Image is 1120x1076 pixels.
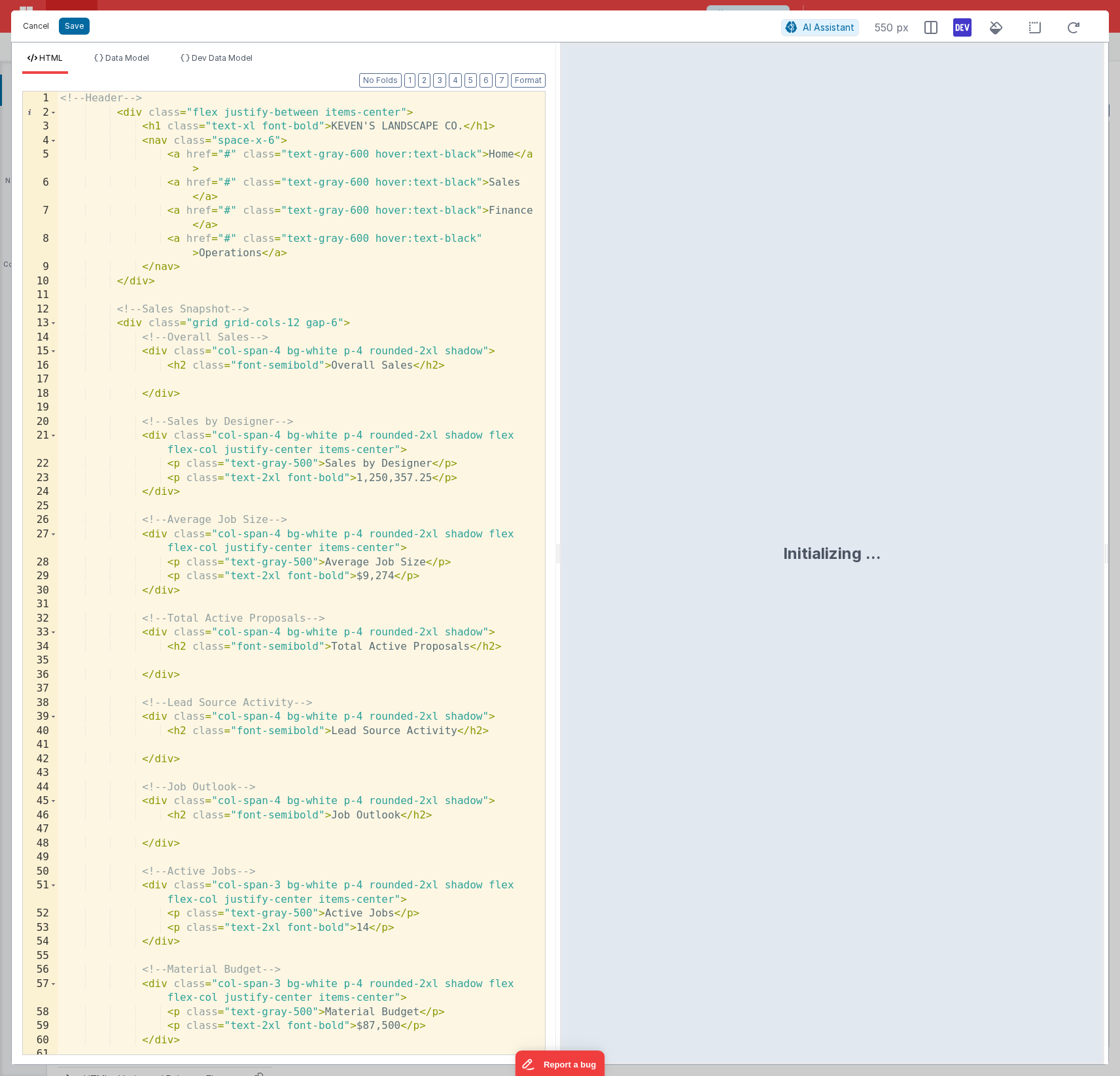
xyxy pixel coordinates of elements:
[23,106,58,120] div: 2
[23,724,58,739] div: 40
[23,1005,58,1020] div: 58
[23,822,58,837] div: 47
[23,275,58,289] div: 10
[23,766,58,781] div: 43
[23,907,58,921] div: 52
[23,837,58,851] div: 48
[23,92,58,106] div: 1
[23,373,58,387] div: 17
[23,935,58,949] div: 54
[23,120,58,134] div: 3
[23,682,58,696] div: 37
[23,781,58,795] div: 44
[359,73,402,88] button: No Folds
[23,850,58,865] div: 49
[23,612,58,626] div: 32
[23,485,58,499] div: 24
[418,73,430,88] button: 2
[23,1034,58,1048] div: 60
[23,626,58,640] div: 33
[23,415,58,429] div: 20
[192,53,253,63] span: Dev Data Model
[23,556,58,570] div: 28
[23,949,58,964] div: 55
[23,1019,58,1034] div: 59
[449,73,462,88] button: 4
[105,53,149,63] span: Data Model
[23,654,58,668] div: 35
[464,73,477,88] button: 5
[511,73,546,88] button: Format
[23,204,58,232] div: 7
[39,53,63,63] span: HTML
[23,752,58,767] div: 42
[23,359,58,373] div: 16
[23,710,58,724] div: 39
[23,387,58,401] div: 18
[23,921,58,935] div: 53
[23,963,58,977] div: 56
[23,331,58,345] div: 14
[23,288,58,303] div: 11
[23,738,58,752] div: 41
[59,18,90,35] button: Save
[23,316,58,331] div: 13
[23,569,58,584] div: 29
[23,134,58,148] div: 4
[23,640,58,654] div: 34
[23,977,58,1005] div: 57
[23,865,58,879] div: 50
[783,543,881,564] div: Initializing ...
[23,668,58,682] div: 36
[404,73,415,88] button: 1
[23,879,58,907] div: 51
[23,471,58,486] div: 23
[23,457,58,471] div: 22
[23,528,58,556] div: 27
[23,1047,58,1062] div: 61
[23,260,58,275] div: 9
[875,20,909,35] span: 550 px
[16,17,56,35] button: Cancel
[23,597,58,612] div: 31
[480,73,493,88] button: 6
[23,499,58,514] div: 25
[23,148,58,176] div: 5
[23,794,58,809] div: 45
[23,809,58,823] div: 46
[23,429,58,457] div: 21
[495,73,508,88] button: 7
[803,22,854,33] span: AI Assistant
[23,232,58,260] div: 8
[23,513,58,528] div: 26
[433,73,446,88] button: 3
[23,176,58,204] div: 6
[23,345,58,359] div: 15
[23,401,58,415] div: 19
[23,303,58,317] div: 12
[23,584,58,598] div: 30
[23,696,58,711] div: 38
[781,19,859,36] button: AI Assistant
